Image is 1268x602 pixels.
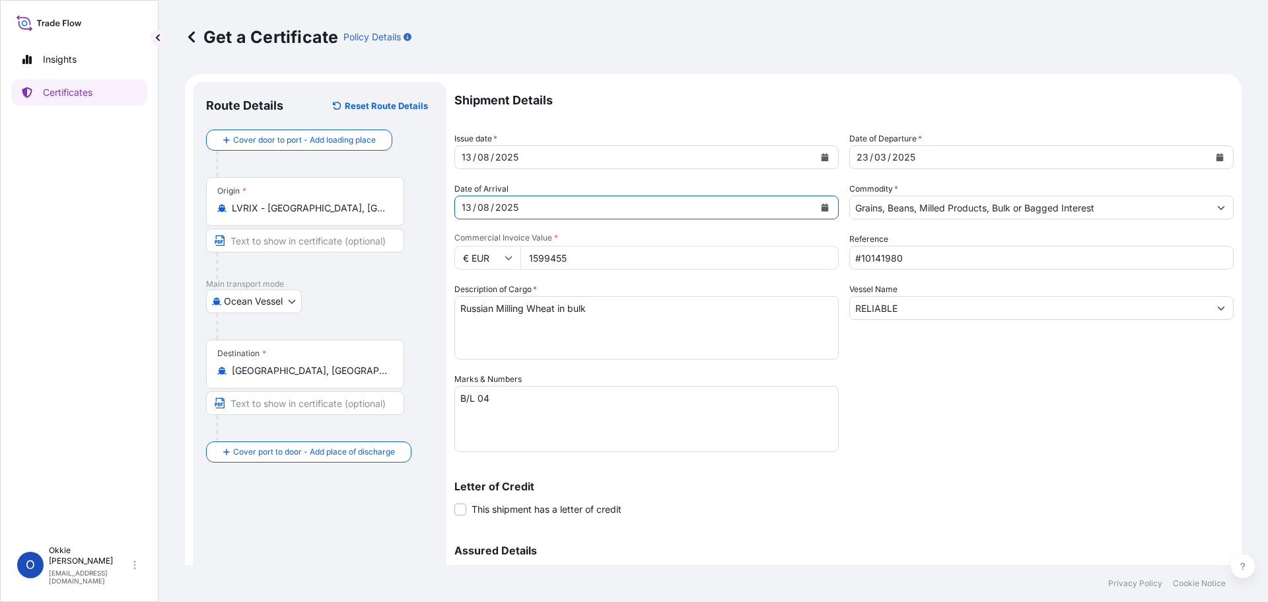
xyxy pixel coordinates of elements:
p: [EMAIL_ADDRESS][DOMAIN_NAME] [49,569,131,585]
label: Commodity [849,182,898,196]
button: Calendar [814,197,835,218]
button: Calendar [814,147,835,168]
textarea: Russian Milling Wheat in bulk [454,296,839,359]
span: Commercial Invoice Value [454,233,839,243]
div: month, [476,149,491,165]
p: Shipment Details [454,82,1234,119]
p: Letter of Credit [454,481,1234,492]
a: Certificates [11,79,147,106]
p: Get a Certificate [185,26,338,48]
div: year, [494,200,520,215]
input: Enter booking reference [849,246,1234,270]
span: O [26,558,35,572]
button: Reset Route Details [326,95,433,116]
div: year, [891,149,917,165]
div: / [888,149,891,165]
input: Type to search vessel name or IMO [850,296,1209,320]
button: Calendar [1209,147,1230,168]
input: Destination [232,364,388,377]
a: Cookie Notice [1173,578,1226,589]
div: day, [855,149,870,165]
p: Reset Route Details [345,99,428,112]
span: Cover port to door - Add place of discharge [233,445,395,459]
a: Privacy Policy [1108,578,1162,589]
span: Issue date [454,132,497,145]
span: This shipment has a letter of credit [472,503,621,516]
button: Select transport [206,289,302,313]
p: Insights [43,53,77,66]
label: Vessel Name [849,283,898,296]
input: Enter amount [520,246,839,270]
label: Marks & Numbers [454,373,522,386]
input: Type to search commodity [850,196,1209,219]
button: Cover port to door - Add place of discharge [206,441,411,463]
p: Main transport mode [206,279,433,289]
p: Certificates [43,86,92,99]
p: Okkie [PERSON_NAME] [49,545,131,566]
div: / [870,149,873,165]
div: / [491,200,494,215]
a: Insights [11,46,147,73]
p: Assured Details [454,545,1234,556]
button: Show suggestions [1209,296,1233,320]
span: Date of Arrival [454,182,509,196]
input: Text to appear on certificate [206,391,404,415]
div: Destination [217,348,266,359]
span: Cover door to port - Add loading place [233,133,376,147]
span: Ocean Vessel [224,295,283,308]
div: year, [494,149,520,165]
div: / [473,149,476,165]
span: Date of Departure [849,132,922,145]
button: Show suggestions [1209,196,1233,219]
div: month, [476,200,491,215]
button: Cover door to port - Add loading place [206,130,392,151]
div: / [491,149,494,165]
div: day, [460,200,473,215]
p: Route Details [206,98,283,114]
input: Text to appear on certificate [206,229,404,252]
div: Origin [217,186,246,196]
input: Origin [232,202,388,215]
div: / [473,200,476,215]
label: Description of Cargo [454,283,537,296]
label: Reference [849,233,888,246]
textarea: B/L 04 [454,386,839,452]
p: Policy Details [343,30,401,44]
div: month, [873,149,888,165]
div: day, [460,149,473,165]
